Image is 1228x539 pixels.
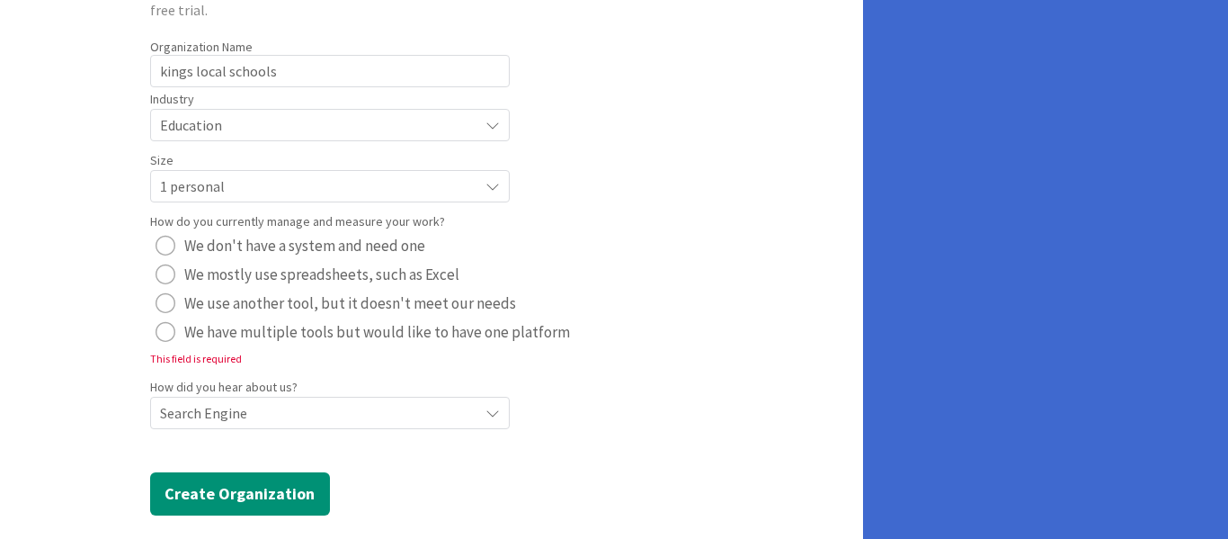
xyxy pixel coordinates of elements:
[150,289,521,318] button: We use another tool, but it doesn't meet our needs
[184,232,425,259] span: We don't have a system and need one
[150,352,242,365] span: This field is required
[150,90,194,109] label: Industry
[150,378,298,397] label: How did you hear about us?
[184,319,570,346] span: We have multiple tools but would like to have one platform
[150,260,465,289] button: We mostly use spreadsheets, such as Excel
[150,39,253,55] label: Organization Name
[160,400,469,426] span: Search Engine
[184,290,516,317] span: We use another tool, but it doesn't meet our needs
[160,112,469,138] span: Education
[150,151,174,170] label: Size
[150,212,445,231] label: How do you currently manage and measure your work?
[184,261,459,288] span: We mostly use spreadsheets, such as Excel
[150,318,575,346] button: We have multiple tools but would like to have one platform
[160,174,469,199] span: 1 personal
[150,231,431,260] button: We don't have a system and need one
[150,472,330,516] button: Create Organization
